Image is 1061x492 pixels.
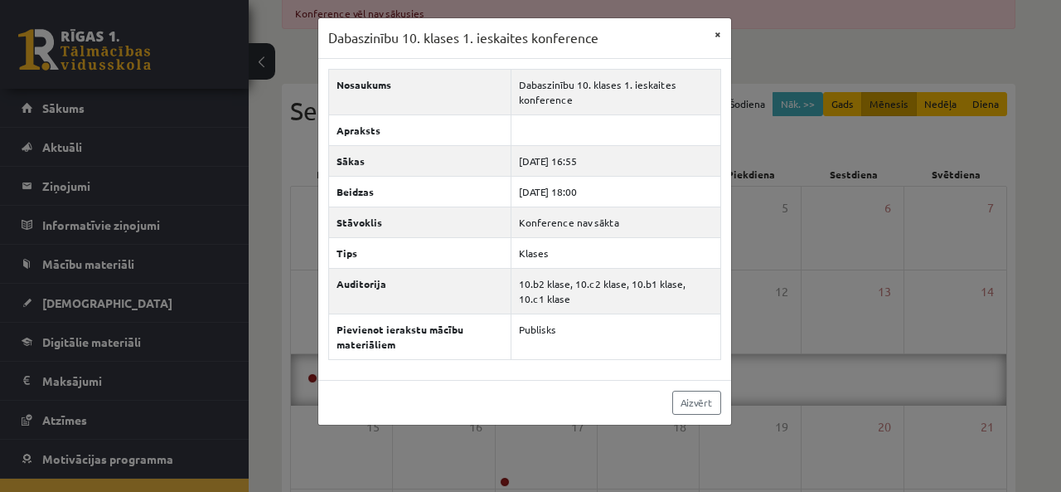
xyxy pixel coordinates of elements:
[328,114,511,145] th: Apraksts
[511,176,721,207] td: [DATE] 18:00
[511,207,721,237] td: Konference nav sākta
[328,145,511,176] th: Sākas
[705,18,731,50] button: ×
[672,391,721,415] a: Aizvērt
[328,176,511,207] th: Beidzas
[328,314,511,359] th: Pievienot ierakstu mācību materiāliem
[328,207,511,237] th: Stāvoklis
[328,69,511,114] th: Nosaukums
[511,237,721,268] td: Klases
[328,237,511,268] th: Tips
[511,69,721,114] td: Dabaszinību 10. klases 1. ieskaites konference
[328,268,511,314] th: Auditorija
[511,145,721,176] td: [DATE] 16:55
[328,28,598,48] h3: Dabaszinību 10. klases 1. ieskaites konference
[511,314,721,359] td: Publisks
[511,268,721,314] td: 10.b2 klase, 10.c2 klase, 10.b1 klase, 10.c1 klase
